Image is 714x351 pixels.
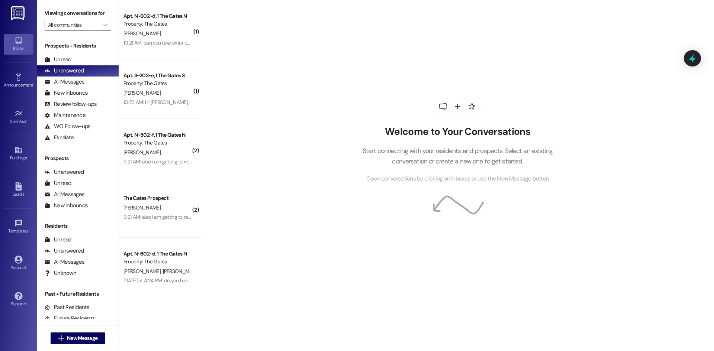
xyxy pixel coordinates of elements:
[45,111,86,119] div: Maintenance
[351,146,564,167] p: Start connecting with your residents and prospects. Select an existing conversation or create a n...
[45,258,84,266] div: All Messages
[45,67,84,75] div: Unanswered
[123,204,161,211] span: [PERSON_NAME]
[366,174,549,183] span: Open conversations by clicking on inboxes or use the New Message button
[123,12,192,20] div: Apt. N~602~d, 1 The Gates N
[48,19,99,31] input: All communities
[123,131,192,139] div: Apt. N~502~f, 1 The Gates N
[45,134,74,142] div: Escalate
[123,194,192,202] div: The Gates Prospect
[37,222,119,230] div: Residents
[4,253,33,273] a: Account
[51,332,106,344] button: New Message
[45,315,95,322] div: Future Residents
[351,126,564,138] h2: Welcome to Your Conversations
[27,118,28,123] span: •
[123,268,163,274] span: [PERSON_NAME]
[45,179,71,187] div: Unread
[163,268,202,274] span: [PERSON_NAME]
[45,78,84,86] div: All Messages
[123,79,192,87] div: Property: The Gates
[123,214,441,220] div: 9:21 AM: also i am getting to rexburg [DATE] morning and my stuff is in the storage in the clubho...
[45,89,88,97] div: New Inbounds
[45,247,84,255] div: Unanswered
[45,236,71,244] div: Unread
[123,72,192,79] div: Apt. S~203~e, 1 The Gates S
[58,335,64,341] i: 
[45,303,90,311] div: Past Residents
[45,202,88,209] div: New Inbounds
[33,81,34,87] span: •
[45,168,84,176] div: Unanswered
[45,56,71,64] div: Unread
[4,180,33,200] a: Leads
[123,90,161,96] span: [PERSON_NAME]
[4,107,33,127] a: Site Visit •
[123,20,192,28] div: Property: The Gates
[67,334,97,342] span: New Message
[45,269,76,277] div: Unknown
[123,250,192,258] div: Apt. N~602~d, 1 The Gates N
[4,34,33,54] a: Inbox
[123,158,441,165] div: 9:21 AM: also i am getting to rexburg [DATE] morning and my stuff is in the storage in the clubho...
[37,155,119,162] div: Prospects
[29,227,30,233] span: •
[45,191,84,198] div: All Messages
[123,30,161,37] span: [PERSON_NAME]
[4,144,33,164] a: Buildings
[11,6,26,20] img: ResiDesk Logo
[4,217,33,237] a: Templates •
[4,290,33,310] a: Support
[123,277,219,284] div: [DATE] at 4:24 PM: do you have her number?
[123,258,192,266] div: Property: The Gates
[45,7,111,19] label: Viewing conversations for
[37,290,119,298] div: Past + Future Residents
[103,22,107,28] i: 
[123,99,271,105] div: 10:23 AM: Hi [PERSON_NAME], can you resend the seller agreement?
[123,149,161,156] span: [PERSON_NAME]
[45,100,97,108] div: Review follow-ups
[45,123,90,130] div: WO Follow-ups
[123,139,192,147] div: Property: The Gates
[37,42,119,50] div: Prospects + Residents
